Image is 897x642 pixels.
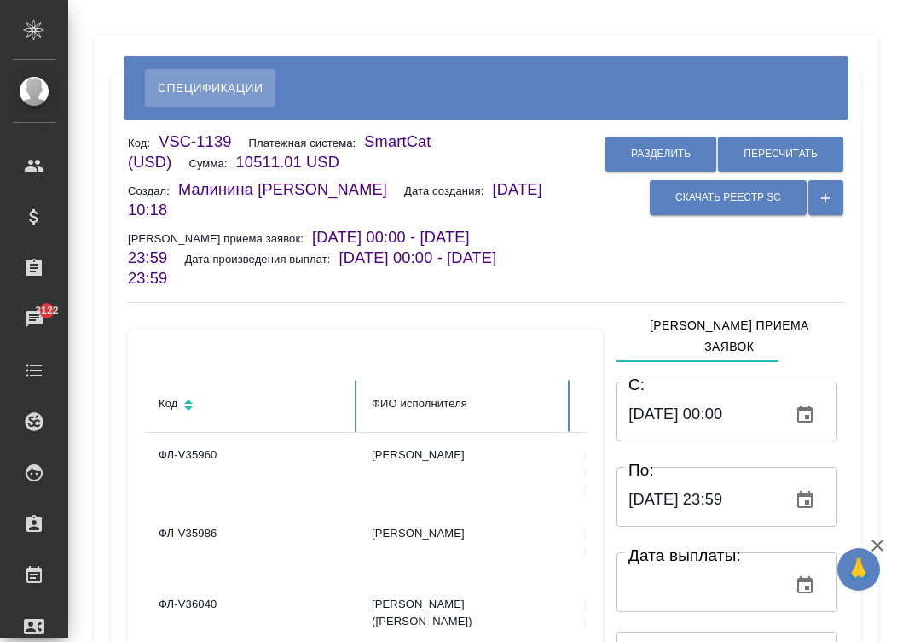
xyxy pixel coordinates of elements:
[404,184,492,197] p: Дата создания:
[744,147,818,161] span: Пересчитать
[844,552,873,587] span: 🙏
[650,180,807,215] button: Скачать реестр SC
[571,433,784,511] td: [PERSON_NAME][EMAIL_ADDRESS][DOMAIN_NAME],
[718,137,843,172] button: Пересчитать
[128,232,312,245] p: [PERSON_NAME] приема заявок:
[158,78,263,98] span: Спецификации
[128,137,159,149] p: Код:
[585,394,771,414] div: Email исполнителя
[675,190,781,205] span: Скачать реестр SC
[188,157,235,170] p: Сумма:
[358,433,571,511] td: [PERSON_NAME]
[627,315,831,357] span: [PERSON_NAME] приема заявок
[128,184,178,197] p: Создал:
[178,181,404,198] p: Малинина [PERSON_NAME]
[145,511,358,582] td: ФЛ-V35986
[571,511,784,582] td: [EMAIL_ADDRESS][DOMAIN_NAME],
[372,394,558,414] div: ФИО исполнителя
[159,133,248,150] p: VSC-1139
[236,154,356,171] p: 10511.01 USD
[605,137,716,172] button: Разделить
[184,253,339,266] p: Дата произведения выплат:
[25,302,68,319] span: 3122
[248,137,364,149] p: Платежная система:
[4,298,64,341] a: 3122
[837,548,880,591] button: 🙏
[159,394,344,418] div: Сортировка
[145,433,358,511] td: ФЛ-V35960
[358,511,571,582] td: [PERSON_NAME]
[631,147,691,161] span: Разделить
